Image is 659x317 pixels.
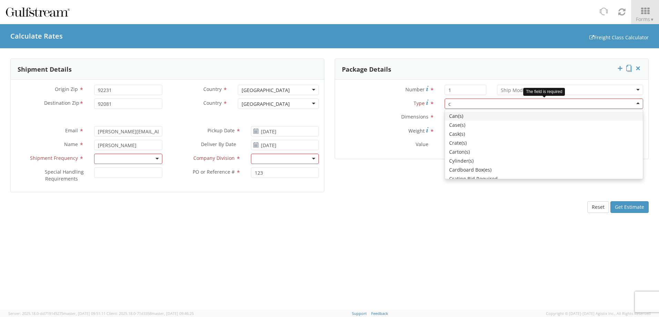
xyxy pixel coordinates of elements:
span: Name [64,141,78,147]
span: Pickup Date [207,127,235,134]
span: Copyright © [DATE]-[DATE] Agistix Inc., All Rights Reserved [546,311,651,316]
button: Reset [587,201,609,213]
button: Get Estimate [610,201,649,213]
span: Deliver By Date [201,141,236,149]
span: PO or Reference # [193,168,235,175]
span: Country [203,86,222,92]
h4: Calculate Rates [10,32,63,40]
div: Can(s) [445,112,643,121]
span: Type [414,100,425,106]
span: Company Division [193,155,235,161]
span: Destination Zip [44,100,79,108]
div: Case(s) [445,121,643,130]
span: ▼ [650,17,654,22]
div: [GEOGRAPHIC_DATA] [242,87,290,94]
div: Crate(s) [445,139,643,147]
span: Value [416,141,428,147]
span: Forms [636,16,654,22]
span: master, [DATE] 09:51:11 [63,311,105,316]
div: Crating Bid Required [445,174,643,183]
span: Email [65,127,78,134]
span: Dimensions [401,113,428,120]
a: Support [352,311,367,316]
img: gulfstream-logo-030f482cb65ec2084a9d.png [5,6,70,18]
span: Client: 2025.18.0-71d3358 [107,311,194,316]
span: Special Handling Requirements [45,168,84,182]
h3: Package Details [342,59,391,80]
span: Number [405,86,425,93]
h3: Shipment Details [18,59,72,80]
div: Carton(s) [445,147,643,156]
span: master, [DATE] 09:46:25 [152,311,194,316]
span: Country [203,100,222,106]
div: Cardboard Box(es) [445,165,643,174]
div: [GEOGRAPHIC_DATA] [242,101,290,108]
span: Server: 2025.18.0-dd719145275 [8,311,105,316]
a: Feedback [371,311,388,316]
a: Freight Class Calculator [589,34,649,41]
span: Origin Zip [55,86,78,92]
input: Ship Mode [501,87,526,94]
div: Cylinder(s) [445,156,643,165]
div: Cask(s) [445,130,643,139]
span: Shipment Frequency [30,155,78,161]
span: Weight [408,127,425,134]
div: The field is required [523,88,565,96]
